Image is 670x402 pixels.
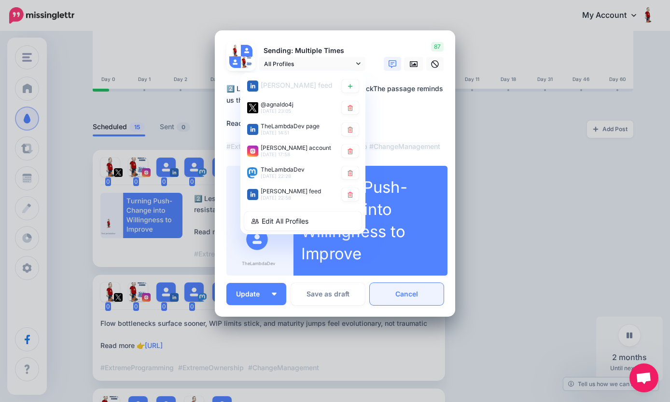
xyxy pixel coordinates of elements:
[261,195,291,201] span: [DATE] 22:58
[291,283,365,305] button: Save as draft
[261,151,290,157] span: [DATE] 17:58
[242,260,275,268] span: TheLambdaDev
[229,56,241,68] img: user_default_image.png
[247,189,258,200] img: linkedin-square.png
[261,130,289,135] span: [DATE] 14:51
[259,45,365,56] p: Sending: Multiple Times
[261,81,333,89] span: [PERSON_NAME] feed
[261,122,320,130] span: TheLambdaDev page
[261,108,291,114] span: [DATE] 23:05
[244,212,362,230] a: Edit All Profiles
[236,291,267,297] span: Update
[247,102,258,113] img: twitter-square.png
[261,166,305,173] span: TheLambdaDev
[261,144,331,151] span: [PERSON_NAME] account
[261,188,321,195] span: [PERSON_NAME] feed
[229,45,241,56] img: WdAe6PQO-67859.jpg
[247,167,257,178] img: mastodon-square.png
[264,59,354,69] span: All Profiles
[226,83,448,152] div: 2️⃣ Lesson – Diagnose Why People Push BackThe passage reminds us that resistance is multifaceted....
[272,293,277,295] img: arrow-down-white.png
[261,101,293,108] span: @agnaldo4j
[247,124,258,135] img: linkedin-square.png
[247,146,258,157] img: instagram-square.png
[259,57,365,71] a: All Profiles
[241,45,252,56] img: user_default_image.png
[261,173,291,179] span: [DATE] 22:28
[226,283,286,305] button: Update
[301,176,425,265] div: Turning Push-Change into Willingness to Improve
[431,42,444,52] span: 87
[370,283,444,305] a: Cancel
[241,56,252,68] img: 198803398_617130186347439_1744137992351434020_n-bsa119183.jpg
[247,80,258,92] img: linkedin-square.png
